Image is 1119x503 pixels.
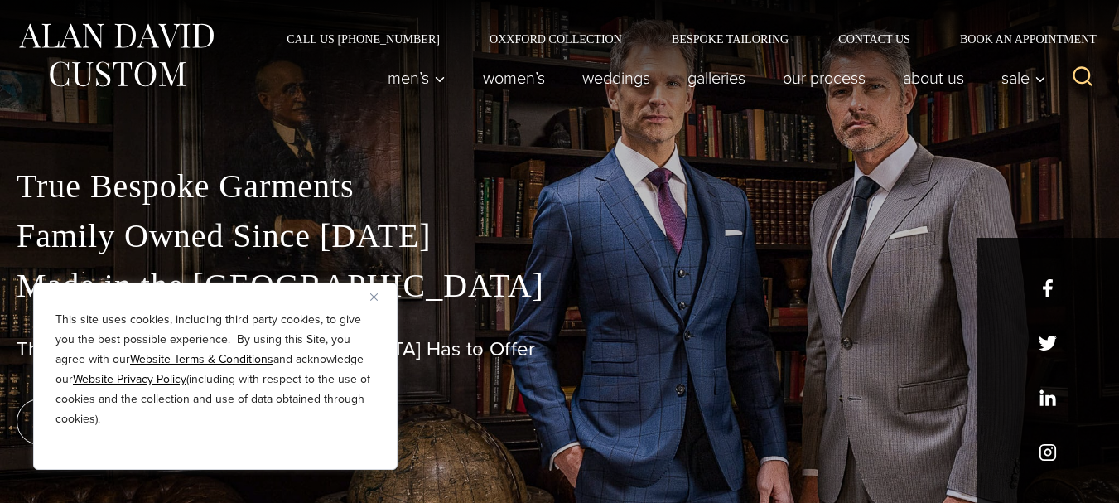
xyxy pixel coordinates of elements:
[647,33,813,45] a: Bespoke Tailoring
[1001,70,1046,86] span: Sale
[564,61,669,94] a: weddings
[370,293,378,301] img: Close
[73,370,186,388] a: Website Privacy Policy
[935,33,1102,45] a: Book an Appointment
[17,162,1102,311] p: True Bespoke Garments Family Owned Since [DATE] Made in the [GEOGRAPHIC_DATA]
[262,33,465,45] a: Call Us [PHONE_NUMBER]
[388,70,446,86] span: Men’s
[369,61,1055,94] nav: Primary Navigation
[130,351,273,368] a: Website Terms & Conditions
[764,61,885,94] a: Our Process
[669,61,764,94] a: Galleries
[465,61,564,94] a: Women’s
[885,61,983,94] a: About Us
[465,33,647,45] a: Oxxford Collection
[55,310,375,429] p: This site uses cookies, including third party cookies, to give you the best possible experience. ...
[262,33,1102,45] nav: Secondary Navigation
[17,337,1102,361] h1: The Best Custom Suits [GEOGRAPHIC_DATA] Has to Offer
[17,18,215,92] img: Alan David Custom
[370,287,390,307] button: Close
[813,33,935,45] a: Contact Us
[1063,58,1102,98] button: View Search Form
[17,399,248,445] a: book an appointment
